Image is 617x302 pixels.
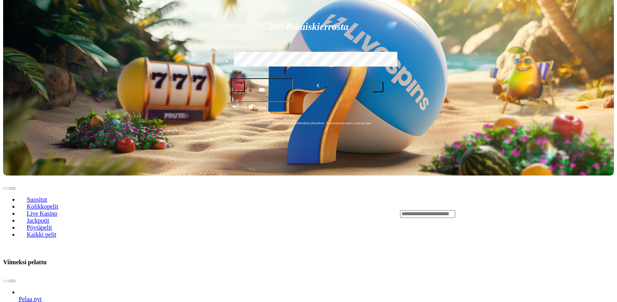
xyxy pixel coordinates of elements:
h3: Viimeksi pelattu [3,258,47,266]
a: Kaikki pelit [19,229,65,241]
a: Jackpotit [19,215,57,226]
a: Suositut [19,194,55,205]
label: €150 [284,51,333,73]
input: Search [400,210,455,218]
span: Suositut [24,196,50,203]
span: Live Kasino [24,210,61,217]
button: next slide [9,280,16,282]
a: Live Kasino [19,208,65,219]
button: prev slide [3,280,9,282]
button: Talleta ja pelaa [231,103,386,118]
a: Kolikkopelit [19,201,66,212]
span: € [317,82,319,90]
button: prev slide [3,187,9,190]
label: €50 [232,51,281,73]
header: Lobby [3,176,614,252]
label: €250 [336,51,385,73]
span: Kolikkopelit [24,203,61,210]
span: € [237,103,239,107]
span: Kaikki pelit [24,231,59,238]
button: next slide [9,187,16,190]
span: Jackpotit [24,217,52,224]
span: Talleta ja pelaa [233,104,266,118]
button: plus icon [372,81,383,92]
nav: Lobby [3,183,385,244]
span: Pöytäpelit [24,224,55,231]
button: minus icon [234,81,245,92]
a: Pöytäpelit [19,222,60,234]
